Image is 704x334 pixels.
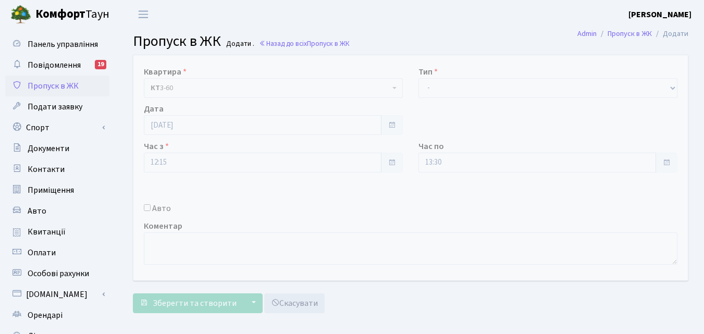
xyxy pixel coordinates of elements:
[652,28,688,40] li: Додати
[144,103,164,115] label: Дата
[5,138,109,159] a: Документи
[28,101,82,113] span: Подати заявку
[28,59,81,71] span: Повідомлення
[5,96,109,117] a: Подати заявку
[5,76,109,96] a: Пропуск в ЖК
[144,66,187,78] label: Квартира
[577,28,597,39] a: Admin
[28,143,69,154] span: Документи
[28,205,46,217] span: Авто
[28,226,66,238] span: Квитанції
[35,6,85,22] b: Комфорт
[5,284,109,305] a: [DOMAIN_NAME]
[10,4,31,25] img: logo.png
[5,242,109,263] a: Оплати
[95,60,106,69] div: 19
[259,39,350,48] a: Назад до всіхПропуск в ЖК
[5,117,109,138] a: Спорт
[35,6,109,23] span: Таун
[418,66,438,78] label: Тип
[28,80,79,92] span: Пропуск в ЖК
[28,39,98,50] span: Панель управління
[5,201,109,221] a: Авто
[133,31,221,52] span: Пропуск в ЖК
[144,140,169,153] label: Час з
[224,40,254,48] small: Додати .
[151,83,160,93] b: КТ
[28,268,89,279] span: Особові рахунки
[5,305,109,326] a: Орендарі
[28,184,74,196] span: Приміщення
[5,34,109,55] a: Панель управління
[144,220,182,232] label: Коментар
[628,8,691,21] a: [PERSON_NAME]
[133,293,243,313] button: Зберегти та створити
[5,221,109,242] a: Квитанції
[144,78,403,98] span: <b>КТ</b>&nbsp;&nbsp;&nbsp;&nbsp;3-60
[28,310,63,321] span: Орендарі
[264,293,325,313] a: Скасувати
[151,83,390,93] span: <b>КТ</b>&nbsp;&nbsp;&nbsp;&nbsp;3-60
[153,298,237,309] span: Зберегти та створити
[562,23,704,45] nav: breadcrumb
[608,28,652,39] a: Пропуск в ЖК
[5,159,109,180] a: Контакти
[28,164,65,175] span: Контакти
[152,202,171,215] label: Авто
[130,6,156,23] button: Переключити навігацію
[5,55,109,76] a: Повідомлення19
[5,180,109,201] a: Приміщення
[418,140,444,153] label: Час по
[307,39,350,48] span: Пропуск в ЖК
[5,263,109,284] a: Особові рахунки
[628,9,691,20] b: [PERSON_NAME]
[28,247,56,258] span: Оплати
